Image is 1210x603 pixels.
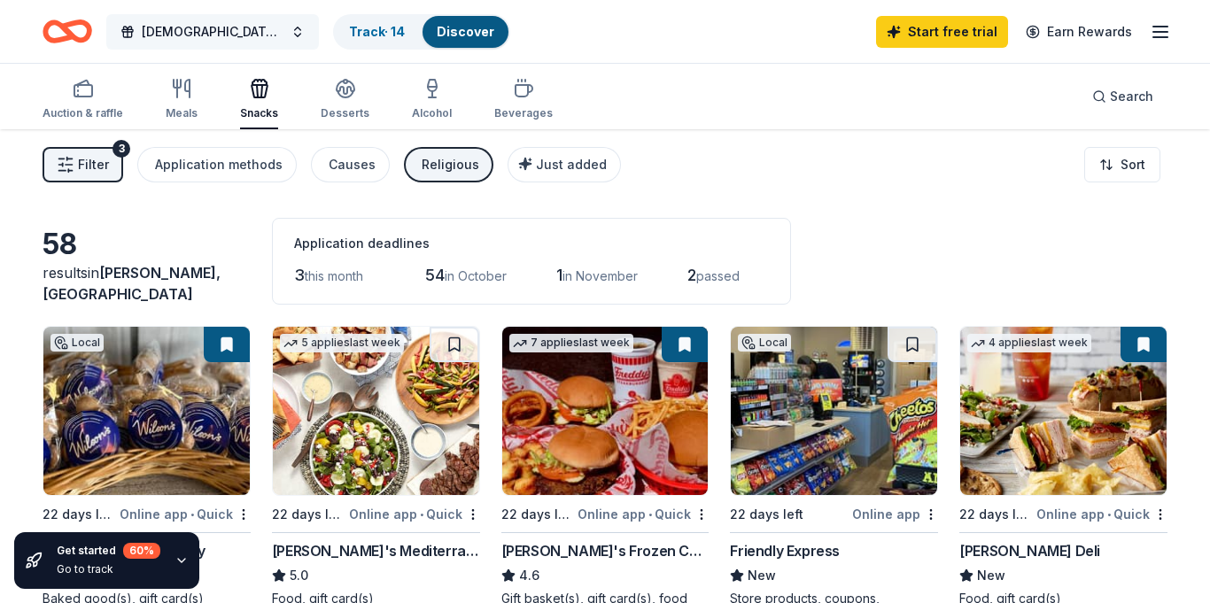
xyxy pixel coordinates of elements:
[329,154,376,175] div: Causes
[502,327,709,495] img: Image for Freddy's Frozen Custard & Steakburgers
[519,565,539,586] span: 4.6
[321,106,369,120] div: Desserts
[738,334,791,352] div: Local
[1110,86,1153,107] span: Search
[349,503,480,525] div: Online app Quick
[852,503,938,525] div: Online app
[294,266,305,284] span: 3
[437,24,494,39] a: Discover
[420,507,423,522] span: •
[648,507,652,522] span: •
[43,264,221,303] span: [PERSON_NAME], [GEOGRAPHIC_DATA]
[78,154,109,175] span: Filter
[43,262,251,305] div: results
[321,71,369,129] button: Desserts
[50,334,104,352] div: Local
[272,540,480,561] div: [PERSON_NAME]'s Mediterranean Cafe
[272,504,345,525] div: 22 days left
[508,147,621,182] button: Just added
[578,503,709,525] div: Online app Quick
[349,24,405,39] a: Track· 14
[43,327,250,495] img: Image for Wilson's Bakery
[120,503,251,525] div: Online app Quick
[967,334,1091,352] div: 4 applies last week
[240,71,278,129] button: Snacks
[1121,154,1145,175] span: Sort
[137,147,297,182] button: Application methods
[155,154,283,175] div: Application methods
[43,71,123,129] button: Auction & raffle
[1036,503,1167,525] div: Online app Quick
[43,264,221,303] span: in
[556,266,562,284] span: 1
[112,140,130,158] div: 3
[1078,79,1167,114] button: Search
[422,154,479,175] div: Religious
[1084,147,1160,182] button: Sort
[43,504,116,525] div: 22 days left
[333,14,510,50] button: Track· 14Discover
[494,106,553,120] div: Beverages
[123,543,160,559] div: 60 %
[273,327,479,495] img: Image for Taziki's Mediterranean Cafe
[876,16,1008,48] a: Start free trial
[501,504,575,525] div: 22 days left
[43,227,251,262] div: 58
[412,106,452,120] div: Alcohol
[959,540,1100,561] div: [PERSON_NAME] Deli
[43,106,123,120] div: Auction & raffle
[142,21,283,43] span: [DEMOGRAPHIC_DATA][GEOGRAPHIC_DATA] Annual Joy Night
[730,504,803,525] div: 22 days left
[404,147,493,182] button: Religious
[240,106,278,120] div: Snacks
[730,540,840,561] div: Friendly Express
[494,71,553,129] button: Beverages
[748,565,776,586] span: New
[960,327,1167,495] img: Image for McAlister's Deli
[166,106,198,120] div: Meals
[509,334,633,352] div: 7 applies last week
[501,540,710,561] div: [PERSON_NAME]'s Frozen Custard & Steakburgers
[43,11,92,52] a: Home
[294,233,769,254] div: Application deadlines
[43,147,123,182] button: Filter3
[1107,507,1111,522] span: •
[106,14,319,50] button: [DEMOGRAPHIC_DATA][GEOGRAPHIC_DATA] Annual Joy Night
[1015,16,1143,48] a: Earn Rewards
[305,268,363,283] span: this month
[731,327,937,495] img: Image for Friendly Express
[696,268,740,283] span: passed
[536,157,607,172] span: Just added
[57,562,160,576] div: Go to track
[166,71,198,129] button: Meals
[190,507,194,522] span: •
[57,543,160,559] div: Get started
[687,266,696,284] span: 2
[425,266,445,284] span: 54
[562,268,638,283] span: in November
[977,565,1005,586] span: New
[311,147,390,182] button: Causes
[445,268,507,283] span: in October
[959,504,1033,525] div: 22 days left
[280,334,404,352] div: 5 applies last week
[412,71,452,129] button: Alcohol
